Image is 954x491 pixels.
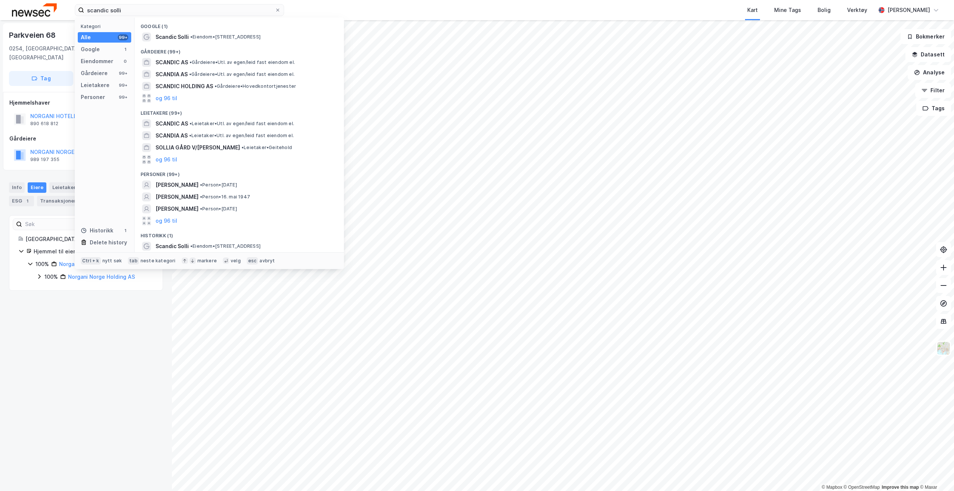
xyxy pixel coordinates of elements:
[156,242,189,251] span: Scandic Solli
[9,71,73,86] button: Tag
[200,194,250,200] span: Person • 16. mai 1947
[30,157,59,163] div: 989 197 355
[231,258,241,264] div: velg
[156,180,199,189] span: [PERSON_NAME]
[936,341,951,355] img: Z
[118,82,128,88] div: 99+
[44,272,58,281] div: 100%
[122,228,128,234] div: 1
[135,227,344,240] div: Historikk (1)
[190,59,295,65] span: Gårdeiere • Utl. av egen/leid fast eiendom el.
[156,82,213,91] span: SCANDIC HOLDING AS
[156,94,177,103] button: og 96 til
[247,257,258,265] div: esc
[28,182,46,193] div: Eiere
[189,133,294,139] span: Leietaker • Utl. av egen/leid fast eiendom el.
[59,261,116,267] a: Norgani Hotell Kna AS
[915,83,951,98] button: Filter
[818,6,831,15] div: Bolig
[822,485,842,490] a: Mapbox
[118,34,128,40] div: 99+
[156,70,188,79] span: SCANDIA AS
[102,258,122,264] div: nytt søk
[34,247,154,256] div: Hjemmel til eiendomsrett
[122,46,128,52] div: 1
[215,83,217,89] span: •
[81,226,113,235] div: Historikk
[81,45,100,54] div: Google
[25,235,154,244] div: [GEOGRAPHIC_DATA], 209/275
[156,58,188,67] span: SCANDIC AS
[917,455,954,491] iframe: Chat Widget
[844,485,880,490] a: OpenStreetMap
[12,3,57,16] img: newsec-logo.f6e21ccffca1b3a03d2d.png
[141,258,176,264] div: neste kategori
[905,47,951,62] button: Datasett
[156,204,199,213] span: [PERSON_NAME]
[22,219,104,230] input: Søk
[49,182,91,193] div: Leietakere
[200,182,237,188] span: Person • [DATE]
[901,29,951,44] button: Bokmerker
[24,197,31,205] div: 1
[135,43,344,56] div: Gårdeiere (99+)
[81,257,101,265] div: Ctrl + k
[916,101,951,116] button: Tags
[215,83,296,89] span: Gårdeiere • Hovedkontortjenester
[190,59,192,65] span: •
[9,134,163,143] div: Gårdeiere
[908,65,951,80] button: Analyse
[887,6,930,15] div: [PERSON_NAME]
[882,485,919,490] a: Improve this map
[190,121,294,127] span: Leietaker • Utl. av egen/leid fast eiendom el.
[190,243,193,249] span: •
[128,257,139,265] div: tab
[259,258,275,264] div: avbryt
[118,70,128,76] div: 99+
[200,182,202,188] span: •
[81,24,131,29] div: Kategori
[241,145,292,151] span: Leietaker • Geitehold
[747,6,758,15] div: Kart
[156,143,240,152] span: SOLLIA GÅRD V/[PERSON_NAME]
[189,133,191,138] span: •
[190,243,261,249] span: Eiendom • [STREET_ADDRESS]
[200,194,202,200] span: •
[156,131,188,140] span: SCANDIA AS
[156,192,199,201] span: [PERSON_NAME]
[189,71,191,77] span: •
[190,34,193,40] span: •
[200,206,237,212] span: Person • [DATE]
[197,258,217,264] div: markere
[81,33,91,42] div: Alle
[81,81,110,90] div: Leietakere
[156,216,177,225] button: og 96 til
[241,145,244,150] span: •
[917,455,954,491] div: Kontrollprogram for chat
[135,104,344,118] div: Leietakere (99+)
[84,4,275,16] input: Søk på adresse, matrikkel, gårdeiere, leietakere eller personer
[156,155,177,164] button: og 96 til
[9,29,57,41] div: Parkveien 68
[156,119,188,128] span: SCANDIC AS
[200,206,202,211] span: •
[122,58,128,64] div: 0
[68,274,135,280] a: Norgani Norge Holding AS
[81,69,108,78] div: Gårdeiere
[190,121,192,126] span: •
[847,6,867,15] div: Verktøy
[36,260,49,269] div: 100%
[81,57,113,66] div: Eiendommer
[9,196,34,206] div: ESG
[135,18,344,31] div: Google (1)
[190,34,261,40] span: Eiendom • [STREET_ADDRESS]
[774,6,801,15] div: Mine Tags
[189,71,295,77] span: Gårdeiere • Utl. av egen/leid fast eiendom el.
[90,238,127,247] div: Delete history
[81,93,105,102] div: Personer
[30,121,58,127] div: 890 618 812
[135,166,344,179] div: Personer (99+)
[9,182,25,193] div: Info
[118,94,128,100] div: 99+
[9,98,163,107] div: Hjemmelshaver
